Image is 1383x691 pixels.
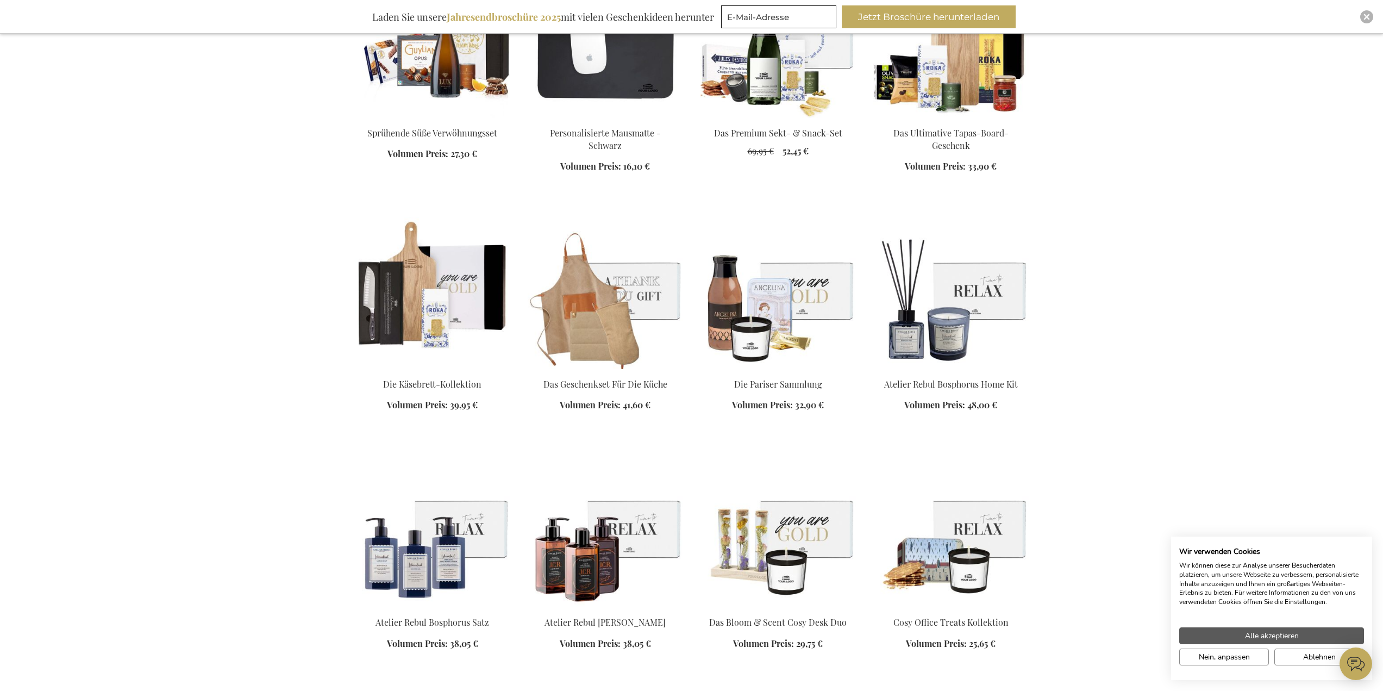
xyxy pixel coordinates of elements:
span: 41,60 € [623,399,650,410]
a: Volumen Preis: 32,90 € [732,399,824,412]
span: 52,45 € [783,145,809,157]
a: The Bloom & Scent Cosy Desk Duo [700,603,856,613]
img: Close [1363,14,1370,20]
span: Ablehnen [1303,651,1336,663]
img: The Kitchen Gift Set [528,217,683,369]
img: Cosy Office Treats Collection [873,455,1029,607]
span: 69,95 € [748,145,774,157]
a: The Cheese Board Collection [355,365,510,375]
h2: Wir verwenden Cookies [1179,547,1364,557]
span: Volumen Preis: [906,638,967,649]
span: Volumen Preis: [387,399,448,410]
span: Alle akzeptieren [1245,630,1299,642]
span: Volumen Preis: [560,160,621,172]
a: Sprühende Süße Verwöhnungsset [367,127,497,139]
span: 39,95 € [450,399,478,410]
img: The Parisian Collection [700,217,856,369]
a: Volumen Preis: 16,10 € [560,160,650,173]
a: Das Ultimative Tapas-Board-Geschenk [893,127,1009,151]
a: Personalised Leather Mouse Pad - Black [528,114,683,124]
a: The Kitchen Gift Set [528,365,683,375]
a: The Parisian Collection [700,365,856,375]
span: Volumen Preis: [560,399,621,410]
img: Atelier Rebul Bosphorus Home Kit [873,217,1029,369]
img: Atelier Rebul J.C.R Set [528,455,683,607]
iframe: belco-activator-frame [1340,648,1372,680]
input: E-Mail-Adresse [721,5,836,28]
span: Volumen Preis: [732,399,793,410]
a: Atelier Rebul Bosphorus Satz [376,617,489,628]
span: Volumen Preis: [560,638,621,649]
span: Volumen Preis: [904,399,965,410]
div: Laden Sie unsere mit vielen Geschenkideen herunter [367,5,719,28]
p: Wir können diese zur Analyse unserer Besucherdaten platzieren, um unsere Webseite zu verbessern, ... [1179,561,1364,607]
span: Volumen Preis: [387,638,448,649]
a: Volumen Preis: 41,60 € [560,399,650,412]
a: Sparkling Sweet Indulgence Set [355,114,510,124]
img: The Bloom & Scent Cosy Desk Duo [700,455,856,607]
button: Jetzt Broschüre herunterladen [842,5,1016,28]
a: Volumen Preis: 38,05 € [560,638,651,650]
span: Volumen Preis: [905,160,966,172]
span: Volumen Preis: [733,638,794,649]
a: Volumen Preis: 29,75 € [733,638,823,650]
span: 38,05 € [623,638,651,649]
a: Atelier Rebul Bosphorus Home Kit [884,378,1018,390]
div: Close [1360,10,1373,23]
a: Volumen Preis: 33,90 € [905,160,997,173]
form: marketing offers and promotions [721,5,840,32]
b: Jahresendbroschüre 2025 [447,10,561,23]
span: 33,90 € [968,160,997,172]
img: The Cheese Board Collection [355,217,510,369]
a: Das Bloom & Scent Cosy Desk Duo [709,617,847,628]
a: Das Geschenkset Für Die Küche [543,378,667,390]
a: Personalisierte Mausmatte - Schwarz [550,127,661,151]
button: cookie Einstellungen anpassen [1179,649,1269,665]
span: 48,00 € [967,399,997,410]
span: 29,75 € [796,638,823,649]
a: The Ultimate Tapas Board Gift [873,114,1029,124]
a: Atelier Rebul J.C.R Set [528,603,683,613]
a: Die Käsebrett-Kollektion [383,378,481,390]
a: The Premium Bubbles & Bites Set [700,114,856,124]
button: Akzeptieren Sie alle cookies [1179,627,1364,644]
a: Atelier Rebul Bosphorus Home Kit [873,365,1029,375]
span: 38,05 € [450,638,478,649]
span: 27,30 € [450,148,477,159]
span: 32,90 € [795,399,824,410]
span: Volumen Preis: [387,148,448,159]
span: 16,10 € [623,160,650,172]
a: Das Premium Sekt- & Snack-Set [714,127,842,139]
a: Volumen Preis: 39,95 € [387,399,478,412]
span: Nein, anpassen [1199,651,1250,663]
a: Cosy Office Treats Collection [873,603,1029,613]
a: Atelier Rebul [PERSON_NAME] [545,617,666,628]
span: 25,65 € [969,638,996,649]
a: Volumen Preis: 25,65 € [906,638,996,650]
a: Volumen Preis: 27,30 € [387,148,477,160]
img: Atelier Rebul Bosphorus Set [355,455,510,607]
a: Volumen Preis: 48,00 € [904,399,997,412]
button: Alle verweigern cookies [1274,649,1364,665]
a: Cosy Office Treats Kollektion [893,617,1009,628]
a: Volumen Preis: 38,05 € [387,638,478,650]
a: Atelier Rebul Bosphorus Set [355,603,510,613]
a: Die Pariser Sammlung [734,378,822,390]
